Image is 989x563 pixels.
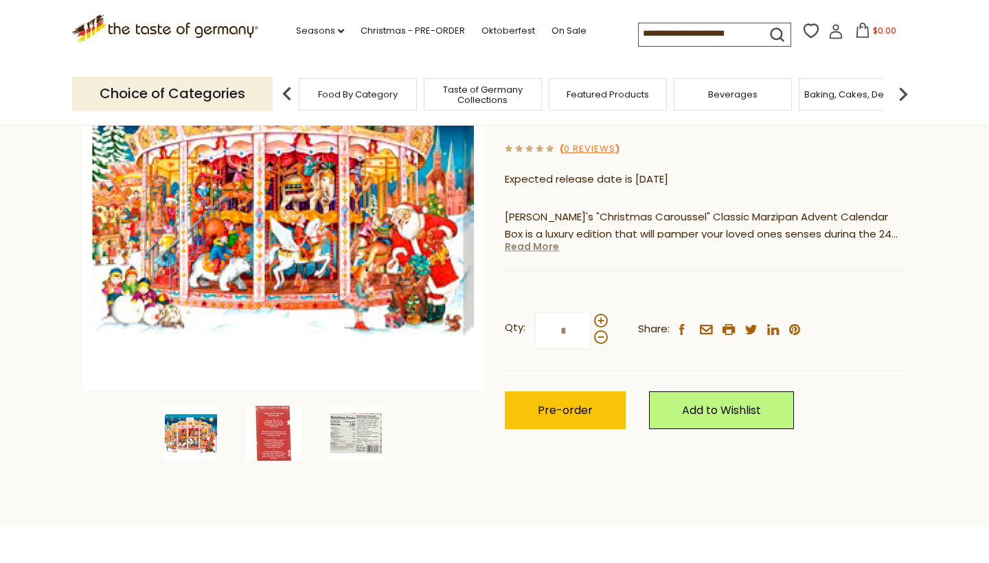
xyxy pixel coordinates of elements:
[889,80,917,108] img: next arrow
[708,89,758,100] a: Beverages
[560,142,619,155] span: ( )
[552,23,587,38] a: On Sale
[481,23,535,38] a: Oktoberfest
[505,209,907,243] p: [PERSON_NAME]'s "Christmas Caroussel" Classic Marzipan Advent Calendar Box is a luxury edition th...
[72,77,273,111] p: Choice of Categories
[361,23,465,38] a: Christmas - PRE-ORDER
[846,23,905,43] button: $0.00
[538,402,593,418] span: Pre-order
[567,89,649,100] a: Featured Products
[163,406,218,461] img: Niederegger "Christmas Carousel" Classic Marzipan Advent Calendar, 24 pc.
[649,391,794,429] a: Add to Wishlist
[505,171,907,188] p: Expected release date is [DATE]
[505,391,626,429] button: Pre-order
[535,312,591,349] input: Qty:
[246,406,301,461] img: Niederegger "Christmas Carousel" Classic Marzipan Advent Calendar, 24 pc.
[638,321,670,338] span: Share:
[428,84,538,105] a: Taste of Germany Collections
[873,25,896,36] span: $0.00
[328,406,383,461] img: Niederegger "Christmas Carousel" Classic Marzipan Advent Calendar, 24 pc.
[318,89,398,100] a: Food By Category
[505,319,525,336] strong: Qty:
[564,142,615,157] a: 0 Reviews
[296,23,344,38] a: Seasons
[804,89,911,100] a: Baking, Cakes, Desserts
[273,80,301,108] img: previous arrow
[505,240,559,253] a: Read More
